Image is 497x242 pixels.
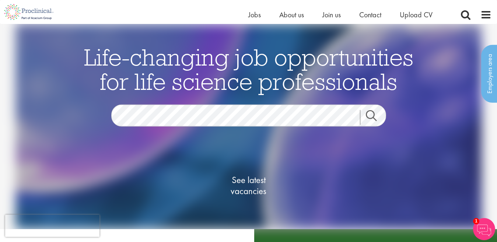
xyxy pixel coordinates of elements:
a: About us [279,10,304,20]
iframe: reCAPTCHA [5,215,99,237]
img: candidate home [15,24,482,229]
a: Jobs [248,10,261,20]
a: Join us [322,10,341,20]
span: 1 [473,218,479,224]
a: Job search submit button [360,110,392,125]
a: See latestvacancies [212,145,286,226]
img: Chatbot [473,218,495,240]
a: Upload CV [400,10,433,20]
span: See latest vacancies [212,175,286,197]
a: Contact [359,10,381,20]
span: Life-changing job opportunities for life science professionals [84,42,413,96]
